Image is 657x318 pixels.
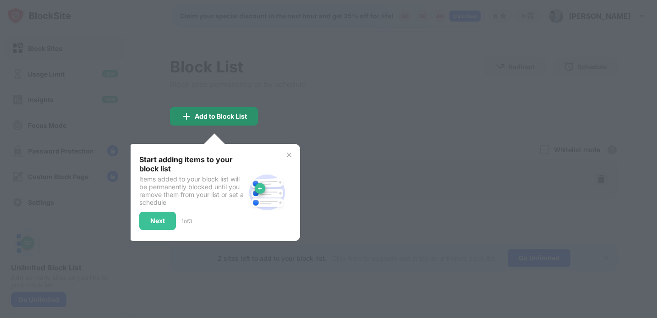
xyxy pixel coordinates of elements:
img: x-button.svg [285,151,293,159]
div: Start adding items to your block list [139,155,245,173]
div: Items added to your block list will be permanently blocked until you remove them from your list o... [139,175,245,206]
img: block-site.svg [245,170,289,214]
div: 1 of 3 [181,218,192,225]
div: Next [150,217,165,225]
div: Add to Block List [195,113,247,120]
